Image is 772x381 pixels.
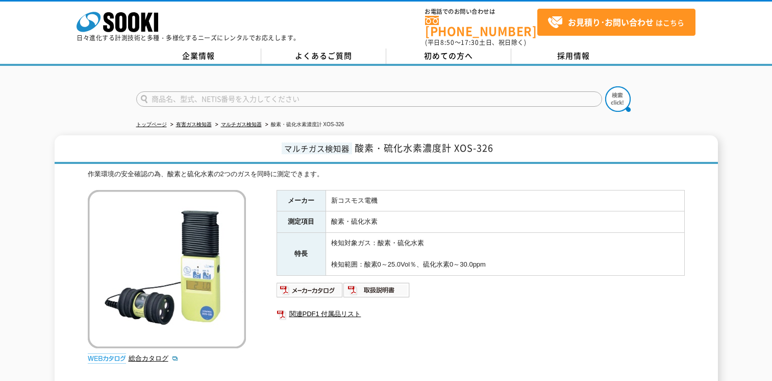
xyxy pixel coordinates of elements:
a: 初めての方へ [386,49,511,64]
strong: お見積り･お問い合わせ [568,16,654,28]
th: 特長 [277,233,326,275]
input: 商品名、型式、NETIS番号を入力してください [136,91,602,107]
th: 測定項目 [277,211,326,233]
a: 企業情報 [136,49,261,64]
th: メーカー [277,190,326,211]
td: 新コスモス電機 [326,190,684,211]
span: 酸素・硫化水素濃度計 XOS-326 [355,141,493,155]
img: webカタログ [88,353,126,364]
a: 有害ガス検知器 [176,122,212,127]
a: マルチガス検知器 [221,122,262,127]
img: 酸素・硫化水素濃度計 XOS-326 [88,190,246,348]
a: 総合カタログ [129,354,179,362]
a: [PHONE_NUMBER] [425,16,537,37]
span: 8:50 [440,38,455,47]
span: マルチガス検知器 [282,142,352,154]
img: 取扱説明書 [343,282,410,298]
li: 酸素・硫化水素濃度計 XOS-326 [263,120,344,130]
a: トップページ [136,122,167,127]
p: 日々進化する計測技術と多種・多様化するニーズにレンタルでお応えします。 [77,35,300,41]
td: 検知対象ガス：酸素・硫化水素 検知範囲：酸素0～25.0Vol％、硫化水素0～30.0ppm [326,233,684,275]
a: メーカーカタログ [277,289,343,296]
img: btn_search.png [605,86,631,112]
img: メーカーカタログ [277,282,343,298]
span: はこちら [547,15,684,30]
a: 関連PDF1 付属品リスト [277,307,685,321]
span: 初めての方へ [424,50,473,61]
span: (平日 ～ 土日、祝日除く) [425,38,526,47]
a: 取扱説明書 [343,289,410,296]
a: お見積り･お問い合わせはこちら [537,9,695,36]
div: 作業環境の安全確認の為、酸素と硫化水素の2つのガスを同時に測定できます。 [88,169,685,180]
a: よくあるご質問 [261,49,386,64]
a: 採用情報 [511,49,636,64]
span: 17:30 [461,38,479,47]
span: お電話でのお問い合わせは [425,9,537,15]
td: 酸素・硫化水素 [326,211,684,233]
